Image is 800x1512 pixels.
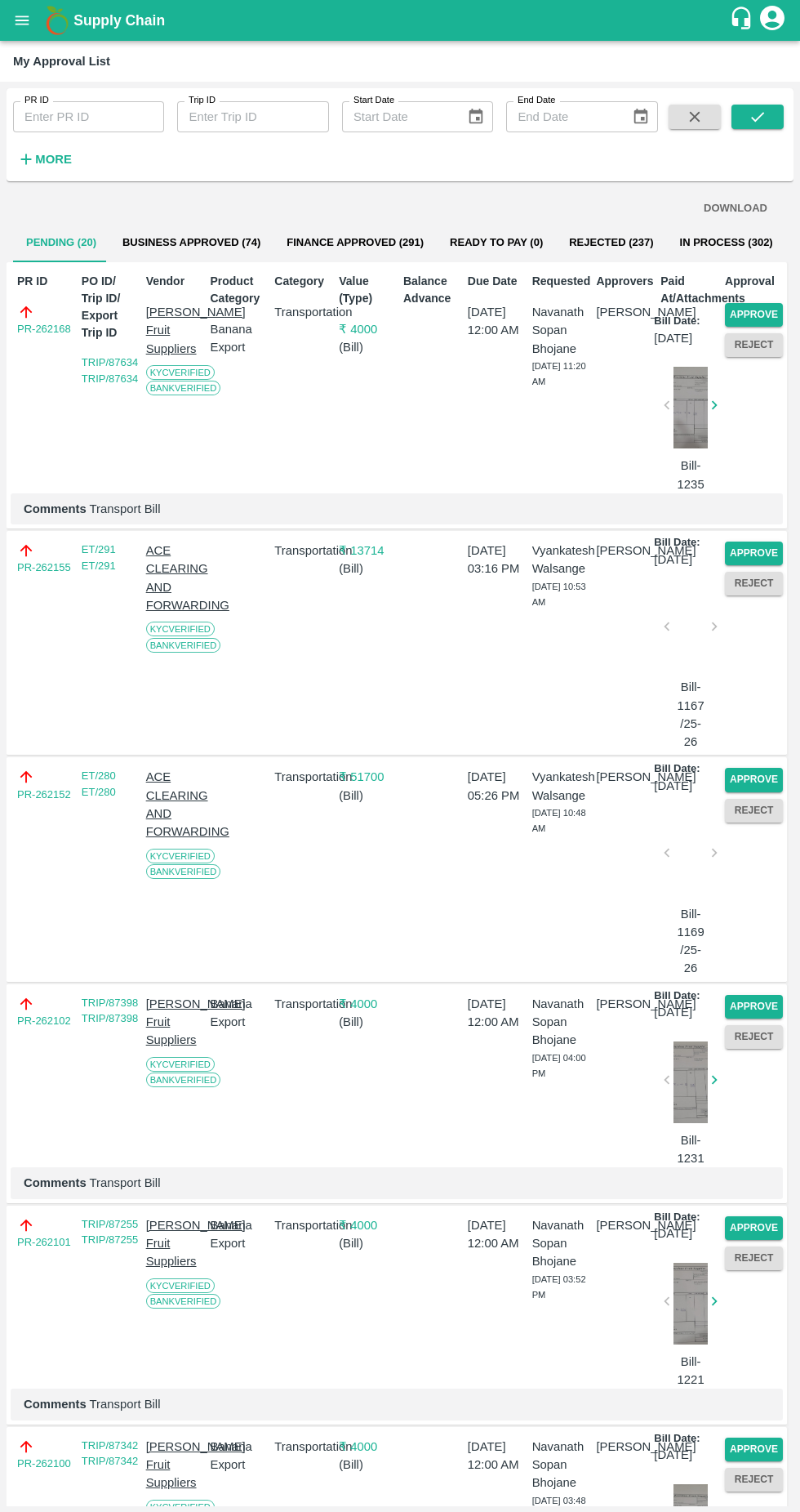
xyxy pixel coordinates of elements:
input: End Date [506,101,618,132]
p: [DATE] [654,551,692,569]
p: Bill-1167 /25-26 [673,678,708,751]
p: Transportation [274,1438,332,1456]
a: TRIP/87398 TRIP/87398 [82,997,138,1025]
p: ACE CLEARING AND FORWARDING [146,542,204,614]
input: Enter Trip ID [177,101,328,132]
label: Trip ID [189,94,216,107]
span: Bank Verified [146,1073,221,1087]
p: [DATE] 12:00 AM [468,1216,526,1253]
p: Navanath Sopan Bhojane [532,1438,590,1492]
button: Approve [725,768,783,792]
p: ₹ 4000 [339,320,397,338]
a: PR-262101 [17,1234,71,1251]
p: Paid At/Attachments [660,273,718,307]
button: Pending (20) [13,223,109,262]
p: [PERSON_NAME] [596,1438,654,1456]
input: Enter PR ID [13,101,164,132]
a: Supply Chain [73,9,729,32]
p: Approval [725,273,783,290]
p: Bill Date: [654,988,700,1004]
p: ₹ 51700 [339,768,397,786]
span: [DATE] 11:20 AM [532,361,586,387]
span: KYC Verified [146,365,215,380]
button: DOWNLOAD [697,194,774,223]
p: [PERSON_NAME] [596,303,654,321]
a: PR-262168 [17,321,71,337]
span: [DATE] 10:48 AM [532,808,586,834]
button: Approve [725,1216,783,1240]
label: End Date [518,94,555,107]
p: Bill Date: [654,314,700,329]
p: [PERSON_NAME] Fruit Suppliers [146,995,204,1050]
a: ET/291 ET/291 [82,543,116,572]
p: Navanath Sopan Bhojane [532,1216,590,1271]
p: ₹ 4000 [339,1438,397,1456]
p: PO ID/ Trip ID/ Export Trip ID [82,273,140,341]
p: [DATE] 12:00 AM [468,995,526,1032]
button: More [13,145,76,173]
button: In Process (302) [667,223,786,262]
span: Bank Verified [146,638,221,653]
p: ( Bill ) [339,1234,397,1252]
p: ₹ 4000 [339,1216,397,1234]
span: [DATE] 03:52 PM [532,1274,586,1300]
p: Bill Date: [654,535,700,551]
span: KYC Verified [146,1057,215,1072]
p: Transportation [274,768,332,786]
p: Banana Export [210,1438,268,1474]
p: Bill-1169 /25-26 [673,905,708,978]
img: logo [41,4,73,37]
p: Bill Date: [654,1210,700,1225]
span: KYC Verified [146,1278,215,1293]
span: Bank Verified [146,864,221,879]
p: [DATE] [654,329,692,347]
p: [PERSON_NAME] Fruit Suppliers [146,1438,204,1492]
button: Reject [725,799,783,823]
p: [DATE] [654,777,692,795]
span: KYC Verified [146,849,215,863]
p: ( Bill ) [339,1013,397,1031]
p: Transportation [274,303,332,321]
input: Start Date [342,101,454,132]
p: PR ID [17,273,75,290]
p: Requested [532,273,590,290]
label: PR ID [24,94,49,107]
b: Comments [24,502,87,515]
b: Comments [24,1176,87,1189]
p: Due Date [468,273,526,290]
p: Bill Date: [654,761,700,777]
a: PR-262100 [17,1456,71,1472]
p: ₹ 13714 [339,542,397,560]
p: Balance Advance [403,273,461,307]
p: [DATE] 05:26 PM [468,768,526,805]
p: [DATE] 12:00 AM [468,303,526,340]
p: [DATE] [654,1003,692,1021]
button: Approve [725,995,783,1019]
span: [DATE] 10:53 AM [532,582,586,608]
p: ( Bill ) [339,338,397,356]
p: Banana Export [210,320,268,357]
p: Bill Date: [654,1431,700,1447]
button: Reject [725,1247,783,1270]
p: Transport Bill [24,1395,770,1413]
b: Comments [24,1398,87,1411]
p: Product Category [210,273,268,307]
p: [DATE] [654,1224,692,1242]
button: Reject [725,333,783,357]
p: Approvers [596,273,654,290]
button: Rejected (237) [556,223,666,262]
p: [PERSON_NAME] [596,768,654,786]
p: ( Bill ) [339,787,397,805]
button: Choose date [460,101,491,132]
button: Approve [725,303,783,327]
button: Reject [725,1468,783,1492]
p: Transport Bill [24,500,770,518]
p: ACE CLEARING AND FORWARDING [146,768,204,841]
b: Supply Chain [73,12,165,29]
p: Vendor [146,273,204,290]
p: Transportation [274,1216,332,1234]
p: ( Bill ) [339,1456,397,1474]
button: Choose date [625,101,656,132]
button: Approve [725,1438,783,1461]
a: PR-262152 [17,787,71,803]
